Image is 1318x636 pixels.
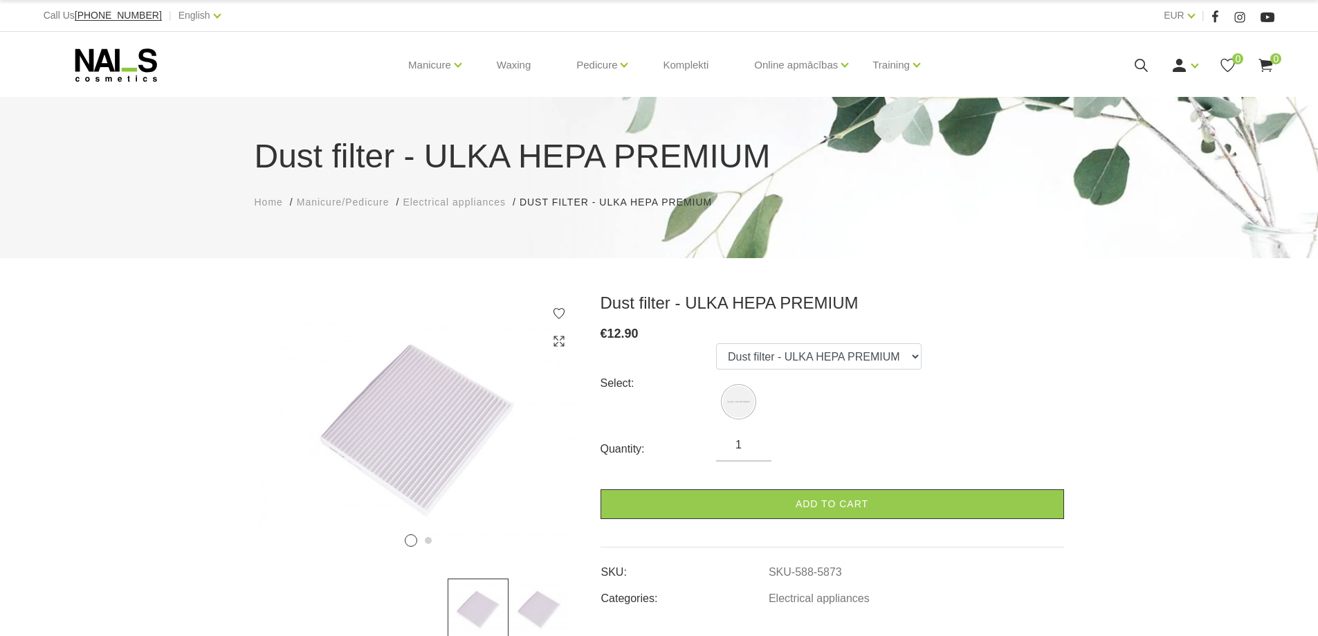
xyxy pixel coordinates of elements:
[403,195,506,210] a: Electrical appliances
[601,293,1064,314] h3: Dust filter - ULKA HEPA PREMIUM
[601,438,717,460] div: Quantity:
[405,534,417,547] button: 1 of 2
[601,581,768,607] td: Categories:
[255,195,283,210] a: Home
[601,372,717,394] div: Select:
[169,7,172,24] span: |
[425,537,432,544] button: 2 of 2
[520,195,726,210] li: Dust filter - ULKA HEPA PREMIUM
[403,197,506,208] span: Electrical appliances
[1219,57,1236,74] a: 0
[255,197,283,208] span: Home
[607,327,639,340] span: 12.90
[769,592,870,605] a: Electrical appliances
[297,195,390,210] a: Manicure/Pedicure
[769,566,842,579] a: SKU-588-5873
[255,293,580,558] img: ...
[723,386,754,417] img: Dust filter - ULKA HEPA PREMIUM
[576,37,617,93] a: Pedicure
[297,197,390,208] span: Manicure/Pedicure
[1164,7,1184,24] a: EUR
[601,489,1064,519] a: Add to cart
[601,554,768,581] td: SKU:
[601,327,607,340] span: €
[486,32,542,98] a: Waxing
[1202,7,1205,24] span: |
[44,7,162,24] div: Call Us
[179,7,210,24] a: English
[75,10,162,21] a: [PHONE_NUMBER]
[652,32,720,98] a: Komplekti
[255,131,1064,181] h1: Dust filter - ULKA HEPA PREMIUM
[1257,57,1274,74] a: 0
[408,37,451,93] a: Manicure
[754,37,838,93] a: Online apmācības
[1232,53,1243,64] span: 0
[1270,53,1281,64] span: 0
[872,37,910,93] a: Training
